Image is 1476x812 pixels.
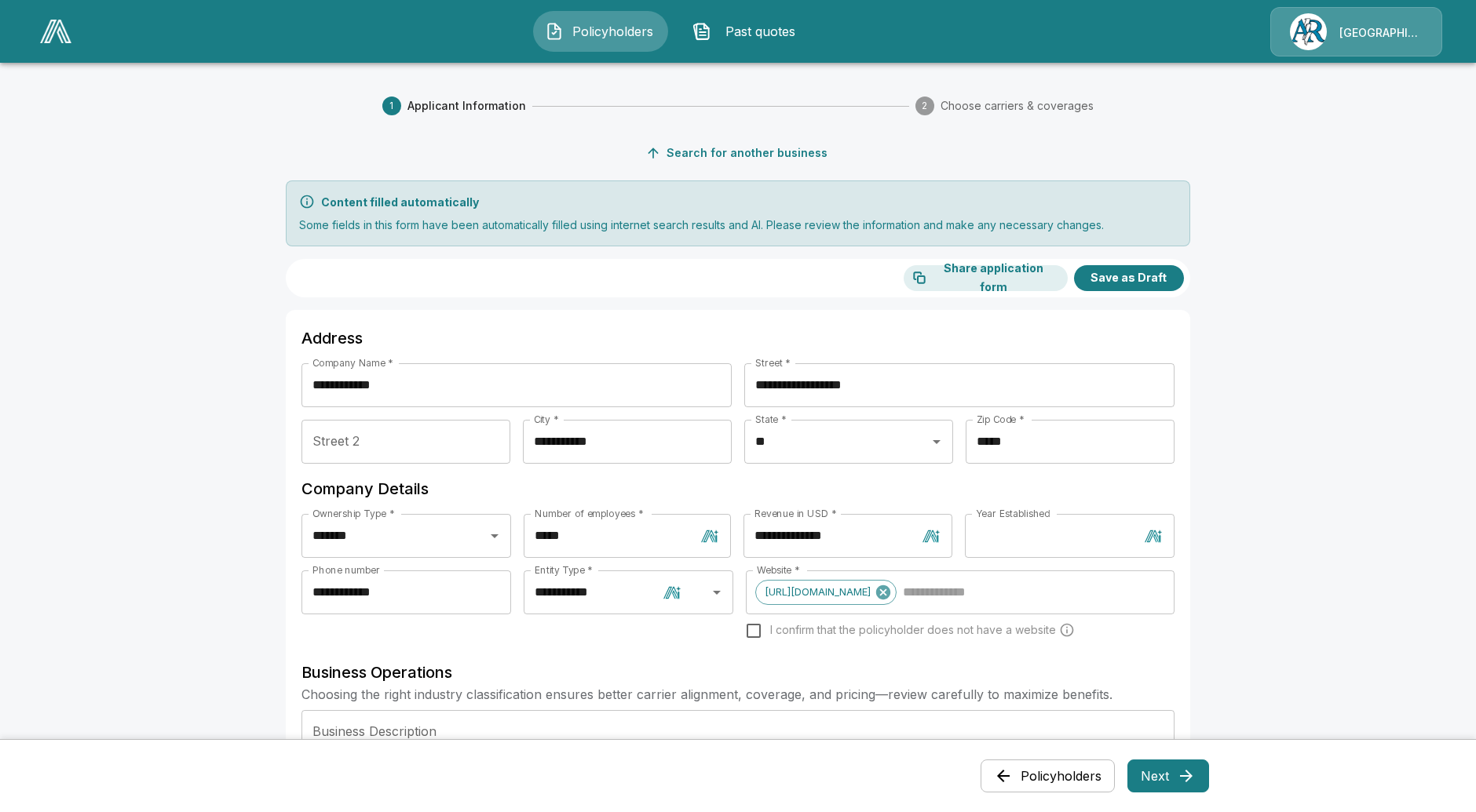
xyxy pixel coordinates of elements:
label: Year Established [976,507,1050,520]
button: Search for another business [642,139,835,168]
button: Open [706,581,728,603]
button: Policyholders [981,759,1115,792]
img: Policyholders Icon [545,22,564,41]
button: Open [484,525,506,547]
p: Content filled automatically [321,194,479,210]
label: Ownership Type * [312,507,394,520]
label: State * [755,413,787,426]
button: Next [1127,759,1209,792]
img: Past quotes Icon [692,22,711,41]
img: AI filled information [1145,526,1164,545]
button: Open [926,431,948,453]
img: AI filled information [663,583,682,602]
span: I confirm that the policyholder does not have a website [770,622,1056,638]
img: AI filled information [701,526,720,545]
div: [URL][DOMAIN_NAME] [755,580,897,605]
img: Agency Icon [1290,13,1327,50]
span: Applicant Information [407,98,526,114]
p: [GEOGRAPHIC_DATA]/[PERSON_NAME] [1339,25,1423,41]
label: Zip Code * [977,413,1025,426]
img: AI filled information [922,526,941,545]
text: 2 [922,100,927,112]
label: Website * [757,563,800,577]
label: Number of employees * [535,507,644,520]
label: Revenue in USD * [754,507,837,520]
p: Choosing the right industry classification ensures better carrier alignment, coverage, and pricin... [301,685,1175,704]
text: 1 [390,100,394,112]
h6: Company Details [301,476,1175,501]
img: AA Logo [40,20,71,43]
button: Save as Draft [1074,265,1184,291]
label: Phone number [312,563,380,577]
h6: Address [301,326,1175,351]
span: [URL][DOMAIN_NAME] [756,583,879,601]
span: Past quotes [718,22,804,41]
label: Entity Type * [535,563,593,577]
h6: Business Operations [301,660,1175,685]
svg: Carriers run a cyber security scan on the policyholders' websites. Please enter a website wheneve... [1059,622,1075,638]
span: Choose carriers & coverages [941,98,1094,114]
span: Policyholders [570,22,656,41]
button: Policyholders IconPolicyholders [533,11,668,52]
label: Street * [755,356,791,370]
button: Past quotes IconPast quotes [681,11,816,52]
a: Agency Icon[GEOGRAPHIC_DATA]/[PERSON_NAME] [1270,7,1442,56]
button: Share application form [904,265,1068,291]
label: Company Name * [312,356,393,370]
label: City * [534,413,559,426]
p: Some fields in this form have been automatically filled using internet search results and AI. Ple... [299,217,1177,233]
